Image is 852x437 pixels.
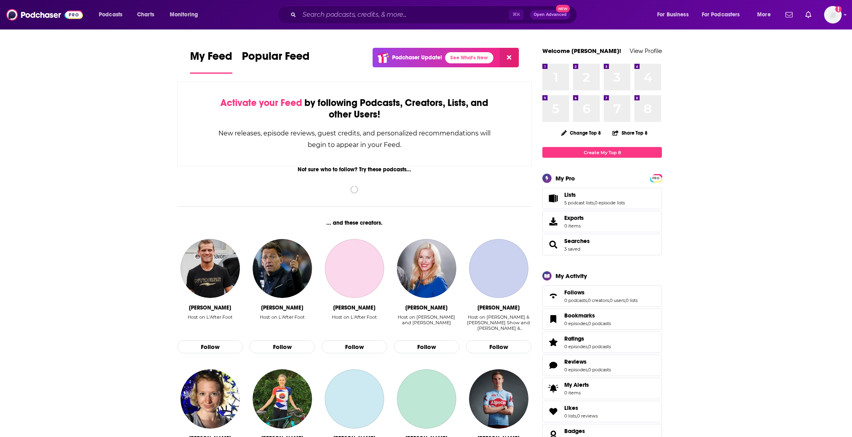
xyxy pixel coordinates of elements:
span: Ratings [542,331,662,353]
span: Monitoring [170,9,198,20]
button: Follow [466,340,532,354]
span: My Feed [190,49,232,68]
button: Follow [322,340,387,354]
div: Host on L'After Foot [332,314,377,331]
span: , [587,298,588,303]
a: 0 episodes [564,321,587,326]
span: Likes [564,404,578,412]
div: Host on L'After Foot [260,314,305,320]
div: Gilbert Brisbois [333,304,375,311]
input: Search podcasts, credits, & more... [299,8,509,21]
img: Jerome Rothen [181,239,240,298]
span: Reviews [564,358,587,365]
div: Dan Bernstein [477,304,520,311]
span: 0 items [564,223,584,229]
a: Likes [545,406,561,417]
a: 0 episodes [564,344,587,349]
a: 0 podcasts [588,367,611,372]
button: Follow [177,340,243,354]
a: Shannon Farren [397,239,456,298]
button: open menu [697,8,752,21]
span: My Alerts [545,383,561,394]
span: My Alerts [564,381,589,388]
a: Exports [542,211,662,232]
img: Daniel Riolo [253,239,312,298]
a: Ryan Brink [397,369,456,428]
img: User Profile [824,6,842,24]
span: , [576,413,577,419]
div: Shannon Farren [405,304,448,311]
span: For Podcasters [702,9,740,20]
span: Exports [564,214,584,221]
span: ⌘ K [509,10,524,20]
a: Follows [564,289,638,296]
a: 3 saved [564,246,580,252]
div: Host on L'After Foot [260,314,305,331]
svg: Add a profile image [835,6,842,12]
div: Daniel Riolo [261,304,303,311]
div: by following Podcasts, Creators, Lists, and other Users! [218,97,491,120]
div: Host on Gary and Shannon [394,314,459,331]
span: For Business [657,9,689,20]
span: Searches [542,234,662,255]
span: Bookmarks [564,312,595,319]
p: Podchaser Update! [392,54,442,61]
a: Popular Feed [242,49,310,74]
a: Create My Top 8 [542,147,662,158]
a: Reviews [545,360,561,371]
button: Follow [249,340,315,354]
img: Ian Boswell [469,369,528,428]
a: 0 creators [588,298,609,303]
a: 0 lists [626,298,638,303]
a: 0 podcasts [564,298,587,303]
a: Ratings [545,337,561,348]
span: New [556,5,570,12]
div: My Pro [556,174,575,182]
a: Show notifications dropdown [802,8,815,22]
a: Follows [545,290,561,302]
span: Ratings [564,335,584,342]
a: Welcome [PERSON_NAME]! [542,47,621,55]
a: Rose Manley [181,369,240,428]
a: View Profile [630,47,662,55]
a: PRO [651,175,661,181]
a: 0 episode lists [595,200,625,206]
button: open menu [752,8,781,21]
button: Change Top 8 [556,128,606,138]
a: 0 podcasts [588,321,611,326]
span: More [757,9,771,20]
a: Show notifications dropdown [782,8,796,22]
a: Lists [564,191,625,198]
span: Lists [542,188,662,209]
div: New releases, episode reviews, guest credits, and personalized recommendations will begin to appe... [218,127,491,151]
a: See What's New [445,52,493,63]
a: 0 lists [564,413,576,419]
span: Likes [542,401,662,422]
span: Bookmarks [542,308,662,330]
span: , [609,298,610,303]
span: Lists [564,191,576,198]
span: 0 items [564,390,589,396]
a: Searches [564,237,590,245]
div: Search podcasts, credits, & more... [285,6,585,24]
span: Activate your Feed [220,97,302,109]
div: Host on L'After Foot [332,314,377,320]
span: Follows [564,289,585,296]
a: Reviews [564,358,611,365]
span: Follows [542,285,662,307]
a: Likes [564,404,598,412]
a: 0 users [610,298,625,303]
div: My Activity [556,272,587,280]
button: open menu [93,8,133,21]
button: Follow [394,340,459,354]
span: Open Advanced [534,13,567,17]
a: 0 podcasts [588,344,611,349]
div: Host on [PERSON_NAME] & [PERSON_NAME] Show and [PERSON_NAME] & [PERSON_NAME] Show [466,314,532,331]
button: Open AdvancedNew [530,10,570,20]
a: Bookmarks [564,312,611,319]
a: Badges [564,427,589,435]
